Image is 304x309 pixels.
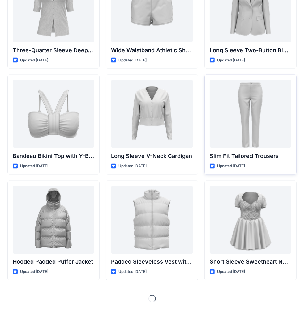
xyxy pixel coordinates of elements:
[111,46,193,55] p: Wide Waistband Athletic Shorts
[210,46,291,55] p: Long Sleeve Two-Button Blazer with Flap Pockets
[13,46,94,55] p: Three-Quarter Sleeve Deep V-Neck Button-Down Top
[13,152,94,160] p: Bandeau Bikini Top with Y-Back Straps and Stitch Detail
[13,80,94,148] a: Bandeau Bikini Top with Y-Back Straps and Stitch Detail
[217,57,245,64] p: Updated [DATE]
[13,186,94,254] a: Hooded Padded Puffer Jacket
[217,269,245,275] p: Updated [DATE]
[118,57,147,64] p: Updated [DATE]
[111,186,193,254] a: Padded Sleeveless Vest with Stand Collar
[20,269,48,275] p: Updated [DATE]
[20,57,48,64] p: Updated [DATE]
[210,80,291,148] a: Slim Fit Tailored Trousers
[111,258,193,266] p: Padded Sleeveless Vest with Stand Collar
[210,186,291,254] a: Short Sleeve Sweetheart Neckline Mini Dress with Textured Bodice
[20,163,48,169] p: Updated [DATE]
[118,269,147,275] p: Updated [DATE]
[111,152,193,160] p: Long Sleeve V-Neck Cardigan
[111,80,193,148] a: Long Sleeve V-Neck Cardigan
[13,258,94,266] p: Hooded Padded Puffer Jacket
[210,258,291,266] p: Short Sleeve Sweetheart Neckline Mini Dress with Textured Bodice
[210,152,291,160] p: Slim Fit Tailored Trousers
[118,163,147,169] p: Updated [DATE]
[217,163,245,169] p: Updated [DATE]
